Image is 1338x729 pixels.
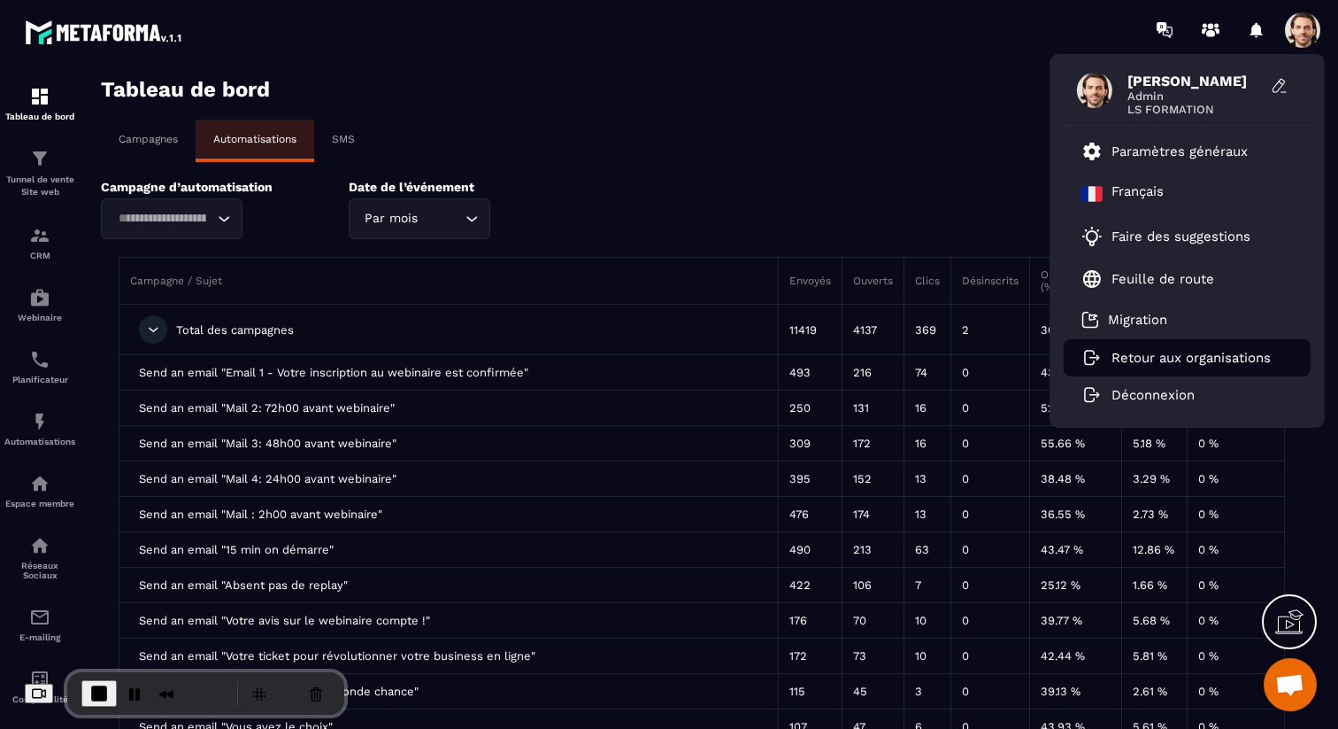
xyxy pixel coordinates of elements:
[950,305,1029,355] td: 2
[904,532,950,568] td: 63
[1111,271,1214,287] p: Feuille de route
[1111,229,1250,244] p: Faire des suggestions
[1029,305,1121,355] td: 36.23 %
[119,133,178,145] p: Campagnes
[1111,143,1248,159] p: Paramètres généraux
[139,401,395,415] span: Send an email "Mail 2: 72h00 avant webinaire"
[1121,426,1187,461] td: 5.18 %
[1188,639,1285,674] td: 0 %
[139,614,430,627] span: Send an email "Votre avis sur le webinaire compte !"
[4,561,75,580] p: Réseaux Sociaux
[29,148,50,169] img: formation
[842,258,904,305] th: Ouverts
[4,274,75,336] a: automationsautomationsWebinaire
[101,77,270,102] h3: Tableau de bord
[778,355,842,391] td: 493
[1188,461,1285,497] td: 0 %
[950,461,1029,497] td: 0
[4,398,75,460] a: automationsautomationsAutomatisations
[101,198,242,239] div: Search for option
[904,674,950,710] td: 3
[1121,568,1187,603] td: 1.66 %
[29,411,50,432] img: automations
[1029,603,1121,639] td: 39.77 %
[842,532,904,568] td: 213
[778,305,842,355] td: 11419
[950,639,1029,674] td: 0
[1127,73,1260,89] span: [PERSON_NAME]
[4,632,75,642] p: E-mailing
[778,497,842,532] td: 476
[778,603,842,639] td: 176
[904,639,950,674] td: 10
[950,426,1029,461] td: 0
[778,426,842,461] td: 309
[1029,497,1121,532] td: 36.55 %
[950,568,1029,603] td: 0
[1121,461,1187,497] td: 3.29 %
[1188,674,1285,710] td: 0 %
[1029,426,1121,461] td: 55.66 %
[1081,311,1167,329] a: Migration
[4,694,75,704] p: Comptabilité
[1111,183,1164,205] p: Français
[4,522,75,593] a: social-networksocial-networkRéseaux Sociaux
[332,133,355,145] p: SMS
[139,366,528,379] span: Send an email "Email 1 - Votre inscription au webinaire est confirmée"
[778,532,842,568] td: 490
[1121,603,1187,639] td: 5.68 %
[4,212,75,274] a: formationformationCRM
[139,543,334,556] span: Send an email "15 min on démarre"
[213,133,296,145] p: Automatisations
[1111,350,1271,366] p: Retour aux organisations
[1081,141,1248,162] a: Paramètres généraux
[950,532,1029,568] td: 0
[1029,568,1121,603] td: 25.12 %
[4,499,75,508] p: Espace membre
[4,460,75,522] a: automationsautomationsEspace membre
[1188,532,1285,568] td: 0 %
[778,258,842,305] th: Envoyés
[1121,497,1187,532] td: 2.73 %
[1029,639,1121,674] td: 42.44 %
[950,258,1029,305] th: Désinscrits
[842,461,904,497] td: 152
[421,209,461,229] input: Search for option
[1188,497,1285,532] td: 0 %
[1029,391,1121,426] td: 52.4 %
[904,426,950,461] td: 16
[29,607,50,628] img: email
[1029,532,1121,568] td: 43.47 %
[1188,568,1285,603] td: 0 %
[4,437,75,446] p: Automatisations
[1121,532,1187,568] td: 12.86 %
[4,313,75,322] p: Webinaire
[1081,268,1214,290] a: Feuille de route
[139,437,396,450] span: Send an email "Mail 3: 48h00 avant webinaire"
[29,225,50,246] img: formation
[904,497,950,532] td: 13
[842,639,904,674] td: 73
[29,86,50,107] img: formation
[101,180,322,194] p: Campagne d’automatisation
[4,593,75,655] a: emailemailE-mailing
[29,669,50,690] img: accountant
[842,497,904,532] td: 174
[1127,103,1260,116] span: LS FORMATION
[1127,89,1260,103] span: Admin
[904,258,950,305] th: Clics
[904,355,950,391] td: 74
[950,355,1029,391] td: 0
[1081,350,1271,366] a: Retour aux organisations
[4,336,75,398] a: schedulerschedulerPlanificateur
[778,391,842,426] td: 250
[904,461,950,497] td: 13
[1081,226,1271,247] a: Faire des suggestions
[360,209,421,229] span: Par mois
[1111,387,1195,403] p: Déconnexion
[4,135,75,212] a: formationformationTunnel de vente Site web
[778,461,842,497] td: 395
[842,568,904,603] td: 106
[4,251,75,260] p: CRM
[842,674,904,710] td: 45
